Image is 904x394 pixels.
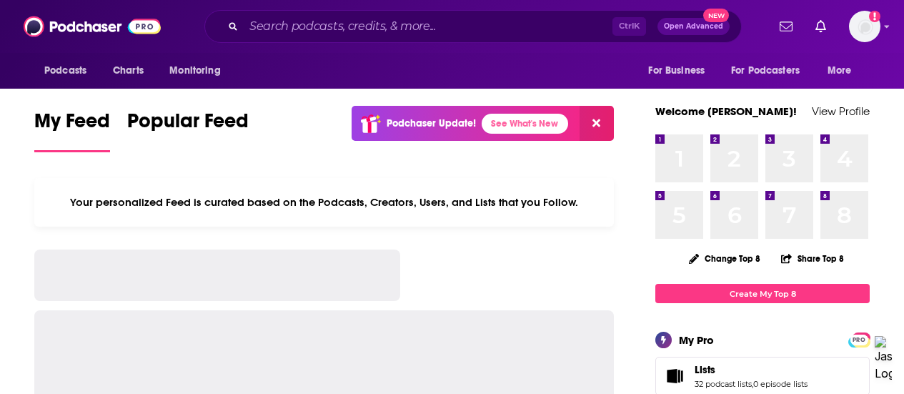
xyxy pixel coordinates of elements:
[780,245,845,272] button: Share Top 8
[660,366,689,386] a: Lists
[648,61,705,81] span: For Business
[818,57,870,84] button: open menu
[127,109,249,152] a: Popular Feed
[34,109,110,152] a: My Feed
[664,23,723,30] span: Open Advanced
[680,250,769,267] button: Change Top 8
[695,363,808,376] a: Lists
[849,11,880,42] span: Logged in as RebRoz5
[774,14,798,39] a: Show notifications dropdown
[127,109,249,142] span: Popular Feed
[24,13,161,40] img: Podchaser - Follow, Share and Rate Podcasts
[752,379,753,389] span: ,
[44,61,86,81] span: Podcasts
[638,57,722,84] button: open menu
[34,57,105,84] button: open menu
[113,61,144,81] span: Charts
[703,9,729,22] span: New
[812,104,870,118] a: View Profile
[679,333,714,347] div: My Pro
[204,10,742,43] div: Search podcasts, credits, & more...
[850,335,868,345] span: PRO
[104,57,152,84] a: Charts
[850,334,868,345] a: PRO
[695,379,752,389] a: 32 podcast lists
[169,61,220,81] span: Monitoring
[34,178,614,227] div: Your personalized Feed is curated based on the Podcasts, Creators, Users, and Lists that you Follow.
[655,104,797,118] a: Welcome [PERSON_NAME]!
[159,57,239,84] button: open menu
[387,117,476,129] p: Podchaser Update!
[849,11,880,42] img: User Profile
[482,114,568,134] a: See What's New
[869,11,880,22] svg: Add a profile image
[849,11,880,42] button: Show profile menu
[655,284,870,303] a: Create My Top 8
[695,363,715,376] span: Lists
[828,61,852,81] span: More
[810,14,832,39] a: Show notifications dropdown
[753,379,808,389] a: 0 episode lists
[722,57,820,84] button: open menu
[34,109,110,142] span: My Feed
[244,15,612,38] input: Search podcasts, credits, & more...
[657,18,730,35] button: Open AdvancedNew
[731,61,800,81] span: For Podcasters
[612,17,646,36] span: Ctrl K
